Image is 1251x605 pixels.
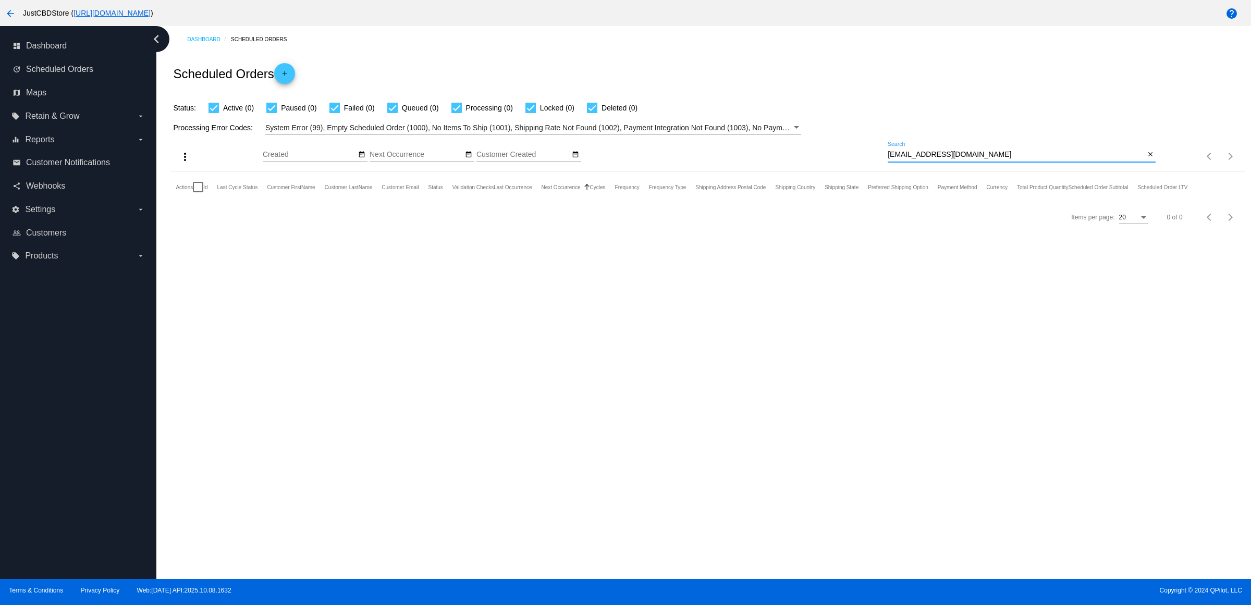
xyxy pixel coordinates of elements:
[1199,207,1220,228] button: Previous page
[825,184,858,190] button: Change sorting for ShippingState
[1068,184,1128,190] button: Change sorting for Subtotal
[452,171,494,203] mat-header-cell: Validation Checks
[25,205,55,214] span: Settings
[1199,146,1220,167] button: Previous page
[1225,7,1238,20] mat-icon: help
[938,184,977,190] button: Change sorting for PaymentMethod.Type
[1017,171,1068,203] mat-header-cell: Total Product Quantity
[265,121,801,134] mat-select: Filter by Processing Error Codes
[1138,184,1188,190] button: Change sorting for LifetimeValue
[4,7,17,20] mat-icon: arrow_back
[13,154,145,171] a: email Customer Notifications
[1071,214,1114,221] div: Items per page:
[11,112,20,120] i: local_offer
[173,124,253,132] span: Processing Error Codes:
[13,225,145,241] a: people_outline Customers
[26,41,67,51] span: Dashboard
[615,184,640,190] button: Change sorting for Frequency
[11,135,20,144] i: equalizer
[466,102,513,114] span: Processing (0)
[263,151,357,159] input: Created
[590,184,606,190] button: Change sorting for Cycles
[1147,151,1154,159] mat-icon: close
[26,228,66,238] span: Customers
[26,88,46,97] span: Maps
[572,151,579,159] mat-icon: date_range
[203,184,207,190] button: Change sorting for Id
[137,112,145,120] i: arrow_drop_down
[325,184,373,190] button: Change sorting for CustomerLastName
[542,184,581,190] button: Change sorting for NextOccurrenceUtc
[13,65,21,73] i: update
[11,205,20,214] i: settings
[634,587,1242,594] span: Copyright © 2024 QPilot, LLC
[137,205,145,214] i: arrow_drop_down
[1220,207,1241,228] button: Next page
[148,31,165,47] i: chevron_left
[13,38,145,54] a: dashboard Dashboard
[1145,150,1156,160] button: Clear
[231,31,296,47] a: Scheduled Orders
[775,184,815,190] button: Change sorting for ShippingCountry
[13,178,145,194] a: share Webhooks
[649,184,686,190] button: Change sorting for FrequencyType
[986,184,1008,190] button: Change sorting for CurrencyIso
[11,252,20,260] i: local_offer
[223,102,254,114] span: Active (0)
[13,158,21,167] i: email
[26,181,65,191] span: Webhooks
[25,135,54,144] span: Reports
[267,184,315,190] button: Change sorting for CustomerFirstName
[9,587,63,594] a: Terms & Conditions
[428,184,443,190] button: Change sorting for Status
[402,102,439,114] span: Queued (0)
[25,112,79,121] span: Retain & Grow
[540,102,574,114] span: Locked (0)
[26,65,93,74] span: Scheduled Orders
[176,171,193,203] mat-header-cell: Actions
[173,104,196,112] span: Status:
[281,102,316,114] span: Paused (0)
[13,84,145,101] a: map Maps
[1119,214,1126,221] span: 20
[173,63,295,84] h2: Scheduled Orders
[137,135,145,144] i: arrow_drop_down
[13,42,21,50] i: dashboard
[73,9,151,17] a: [URL][DOMAIN_NAME]
[137,587,231,594] a: Web:[DATE] API:2025.10.08.1632
[602,102,637,114] span: Deleted (0)
[26,158,110,167] span: Customer Notifications
[1167,214,1183,221] div: 0 of 0
[23,9,153,17] span: JustCBDStore ( )
[358,151,365,159] mat-icon: date_range
[1119,214,1148,221] mat-select: Items per page:
[187,31,231,47] a: Dashboard
[217,184,258,190] button: Change sorting for LastProcessingCycleId
[13,229,21,237] i: people_outline
[13,89,21,97] i: map
[13,182,21,190] i: share
[494,184,532,190] button: Change sorting for LastOccurrenceUtc
[370,151,463,159] input: Next Occurrence
[81,587,120,594] a: Privacy Policy
[179,151,191,163] mat-icon: more_vert
[278,70,291,82] mat-icon: add
[382,184,419,190] button: Change sorting for CustomerEmail
[1220,146,1241,167] button: Next page
[888,151,1145,159] input: Search
[868,184,928,190] button: Change sorting for PreferredShippingOption
[465,151,472,159] mat-icon: date_range
[344,102,375,114] span: Failed (0)
[695,184,766,190] button: Change sorting for ShippingPostcode
[476,151,570,159] input: Customer Created
[25,251,58,261] span: Products
[137,252,145,260] i: arrow_drop_down
[13,61,145,78] a: update Scheduled Orders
